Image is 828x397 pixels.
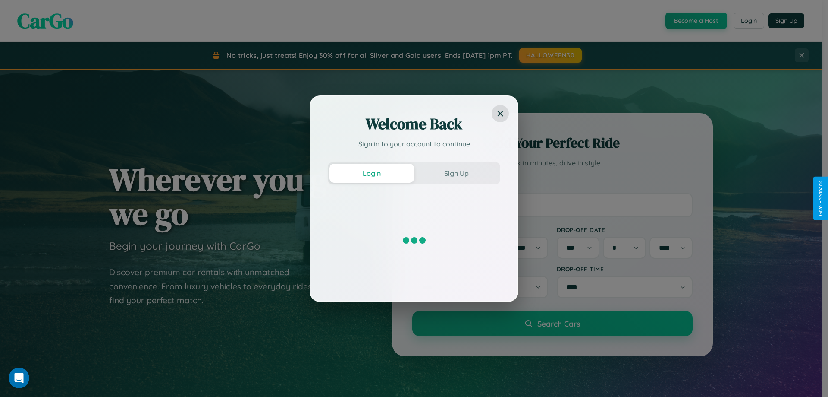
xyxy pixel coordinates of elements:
div: Give Feedback [818,181,824,216]
h2: Welcome Back [328,114,500,134]
iframe: Intercom live chat [9,368,29,388]
button: Sign Up [414,164,499,183]
p: Sign in to your account to continue [328,139,500,149]
button: Login [329,164,414,183]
